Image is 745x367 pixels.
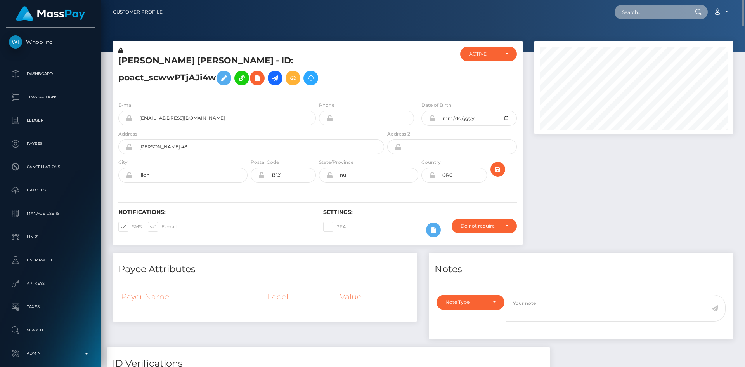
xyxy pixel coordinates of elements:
div: ACTIVE [469,51,499,57]
a: Dashboard [6,64,95,83]
p: Transactions [9,91,92,103]
h6: Notifications: [118,209,312,216]
a: Links [6,227,95,247]
h4: Payee Attributes [118,263,411,276]
a: Batches [6,181,95,200]
button: Do not require [452,219,517,233]
span: Whop Inc [6,38,95,45]
a: Ledger [6,111,95,130]
p: Cancellations [9,161,92,173]
p: User Profile [9,254,92,266]
h4: Notes [435,263,728,276]
a: API Keys [6,274,95,293]
a: Taxes [6,297,95,317]
label: Date of Birth [421,102,451,109]
a: Manage Users [6,204,95,223]
h6: Settings: [323,209,516,216]
a: Cancellations [6,157,95,177]
th: Payer Name [118,286,264,307]
label: SMS [118,222,142,232]
a: Search [6,320,95,340]
p: Payees [9,138,92,150]
div: Note Type [445,299,487,305]
p: Links [9,231,92,243]
th: Value [337,286,411,307]
label: Country [421,159,441,166]
a: Admin [6,344,95,363]
input: Search... [615,5,688,19]
label: Postal Code [251,159,279,166]
p: Admin [9,348,92,359]
button: Note Type [437,295,504,310]
p: Ledger [9,115,92,126]
label: E-mail [148,222,177,232]
p: Taxes [9,301,92,313]
label: City [118,159,128,166]
p: Search [9,324,92,336]
a: Customer Profile [113,4,163,20]
label: Address 2 [387,130,410,137]
div: Do not require [461,223,499,229]
label: State/Province [319,159,353,166]
label: Phone [319,102,334,109]
a: User Profile [6,250,95,270]
p: API Keys [9,278,92,289]
label: Address [118,130,137,137]
th: Label [264,286,337,307]
img: MassPay Logo [16,6,85,21]
label: E-mail [118,102,133,109]
p: Dashboard [9,68,92,80]
p: Manage Users [9,208,92,219]
h5: [PERSON_NAME] [PERSON_NAME] - ID: poact_scwwPTjAJi4w [118,55,380,89]
a: Transactions [6,87,95,107]
p: Batches [9,184,92,196]
a: Payees [6,134,95,153]
button: ACTIVE [460,47,517,61]
label: 2FA [323,222,346,232]
a: Initiate Payout [268,71,282,85]
img: Whop Inc [9,35,22,49]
